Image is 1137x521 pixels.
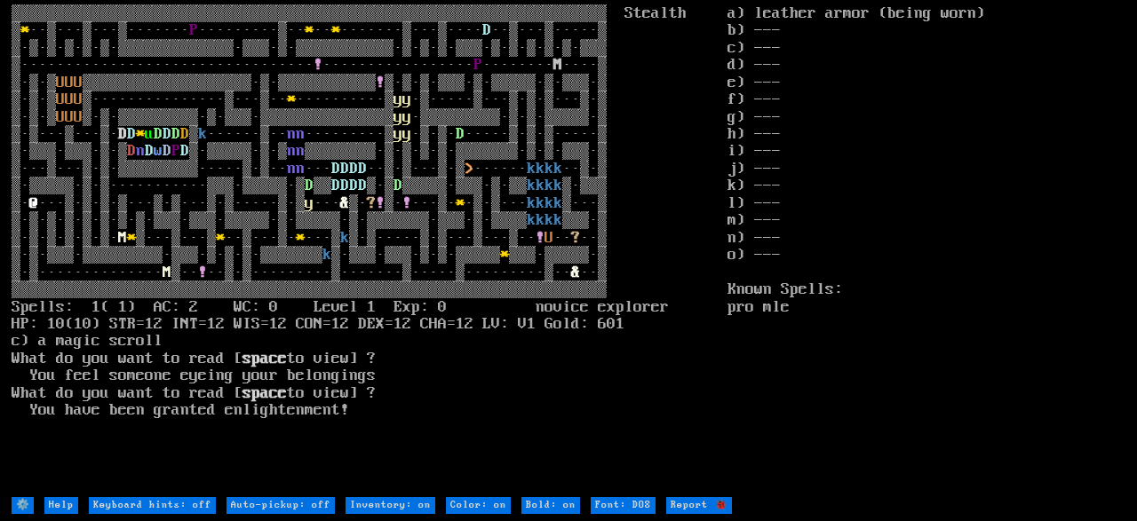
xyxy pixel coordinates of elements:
[180,125,189,143] font: D
[545,211,553,229] font: k
[536,177,545,194] font: k
[227,497,335,514] input: Auto-pickup: off
[545,177,553,194] font: k
[349,177,358,194] font: D
[305,194,314,212] font: y
[287,125,296,143] font: n
[527,160,536,178] font: k
[358,177,367,194] font: D
[536,160,545,178] font: k
[56,74,65,91] font: U
[521,497,580,514] input: Bold: on
[571,229,580,247] font: ?
[553,194,562,212] font: k
[527,194,536,212] font: k
[118,229,127,247] font: M
[331,160,340,178] font: D
[331,177,340,194] font: D
[163,142,171,160] font: D
[349,160,358,178] font: D
[74,74,83,91] font: U
[346,497,435,514] input: Inventory: on
[571,264,580,281] font: &
[65,74,74,91] font: U
[287,142,296,160] font: n
[305,177,314,194] font: D
[243,384,287,402] b: space
[314,56,322,74] font: !
[402,108,411,126] font: y
[171,125,180,143] font: D
[536,229,545,247] font: !
[728,5,1125,495] stats: a) leather armor (being worn) b) --- c) --- d) --- e) --- f) --- g) --- h) --- i) --- j) --- k) -...
[394,91,402,108] font: y
[74,91,83,108] font: U
[402,125,411,143] font: y
[322,246,331,264] font: k
[473,56,482,74] font: P
[198,125,207,143] font: k
[465,160,473,178] font: >
[127,125,136,143] font: D
[446,497,511,514] input: Color: on
[376,74,385,91] font: !
[394,108,402,126] font: y
[74,108,83,126] font: U
[12,5,728,495] larn: ▒▒▒▒▒▒▒▒▒▒▒▒▒▒▒▒▒▒▒▒▒▒▒▒▒▒▒▒▒▒▒▒▒▒▒▒▒▒▒▒▒▒▒▒▒▒▒▒▒▒▒▒▒▒▒▒▒▒▒▒▒▒▒▒▒▒▒ Stealth ▒ ··▒···▒···▒······· ...
[527,211,536,229] font: k
[536,211,545,229] font: k
[118,125,127,143] font: D
[527,177,536,194] font: k
[189,21,198,39] font: P
[340,194,349,212] font: &
[456,125,465,143] font: D
[12,497,34,514] input: ⚙️
[44,497,78,514] input: Help
[296,142,305,160] font: n
[666,497,732,514] input: Report 🐞
[154,142,163,160] font: w
[545,160,553,178] font: k
[367,194,376,212] font: ?
[296,125,305,143] font: n
[127,142,136,160] font: D
[376,194,385,212] font: !
[89,497,216,514] input: Keyboard hints: off
[145,125,154,143] font: u
[402,91,411,108] font: y
[65,108,74,126] font: U
[296,160,305,178] font: n
[591,497,656,514] input: Font: DOS
[358,160,367,178] font: D
[56,108,65,126] font: U
[340,160,349,178] font: D
[340,229,349,247] font: k
[171,142,180,160] font: P
[163,125,171,143] font: D
[553,177,562,194] font: k
[553,56,562,74] font: M
[545,194,553,212] font: k
[402,194,411,212] font: !
[65,91,74,108] font: U
[163,264,171,281] font: M
[56,91,65,108] font: U
[136,142,145,160] font: n
[180,142,189,160] font: D
[545,229,553,247] font: U
[287,160,296,178] font: n
[482,21,491,39] font: D
[145,142,154,160] font: D
[154,125,163,143] font: D
[340,177,349,194] font: D
[553,160,562,178] font: k
[394,125,402,143] font: y
[198,264,207,281] font: !
[394,177,402,194] font: D
[243,350,287,367] b: space
[29,194,38,212] font: @
[536,194,545,212] font: k
[553,211,562,229] font: k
